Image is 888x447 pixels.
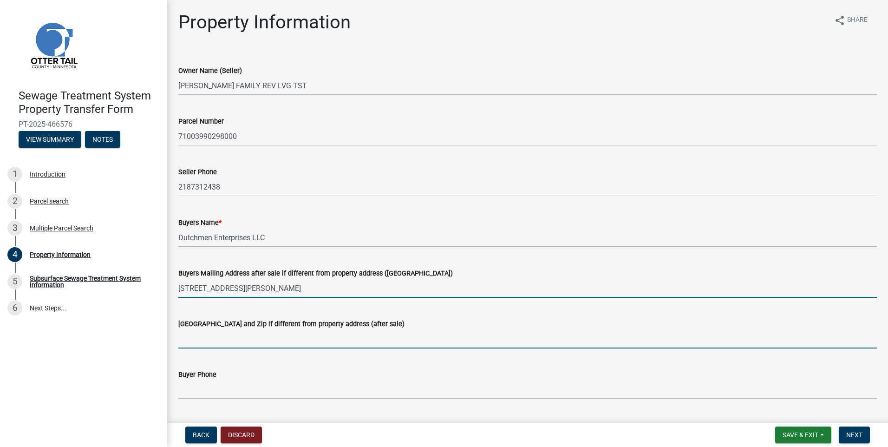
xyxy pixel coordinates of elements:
[834,15,845,26] i: share
[85,131,120,148] button: Notes
[19,89,160,116] h4: Sewage Treatment System Property Transfer Form
[178,68,242,74] label: Owner Name (Seller)
[30,198,69,204] div: Parcel search
[775,427,831,443] button: Save & Exit
[783,431,818,439] span: Save & Exit
[30,225,93,231] div: Multiple Parcel Search
[178,321,405,328] label: [GEOGRAPHIC_DATA] and Zip if different from property address (after sale)
[178,220,222,226] label: Buyers Name
[221,427,262,443] button: Discard
[846,431,862,439] span: Next
[178,270,453,277] label: Buyers Mailing Address after sale if different from property address ([GEOGRAPHIC_DATA])
[19,131,81,148] button: View Summary
[185,427,217,443] button: Back
[7,301,22,316] div: 6
[7,274,22,289] div: 5
[7,247,22,262] div: 4
[30,251,91,258] div: Property Information
[178,169,217,176] label: Seller Phone
[85,136,120,144] wm-modal-confirm: Notes
[847,15,868,26] span: Share
[7,167,22,182] div: 1
[178,118,224,125] label: Parcel Number
[178,11,351,33] h1: Property Information
[19,120,149,129] span: PT-2025-466576
[7,221,22,236] div: 3
[30,171,65,177] div: Introduction
[7,194,22,209] div: 2
[839,427,870,443] button: Next
[19,136,81,144] wm-modal-confirm: Summary
[193,431,209,439] span: Back
[30,275,152,288] div: Subsurface Sewage Treatment System Information
[178,372,216,378] label: Buyer Phone
[19,10,88,79] img: Otter Tail County, Minnesota
[827,11,875,29] button: shareShare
